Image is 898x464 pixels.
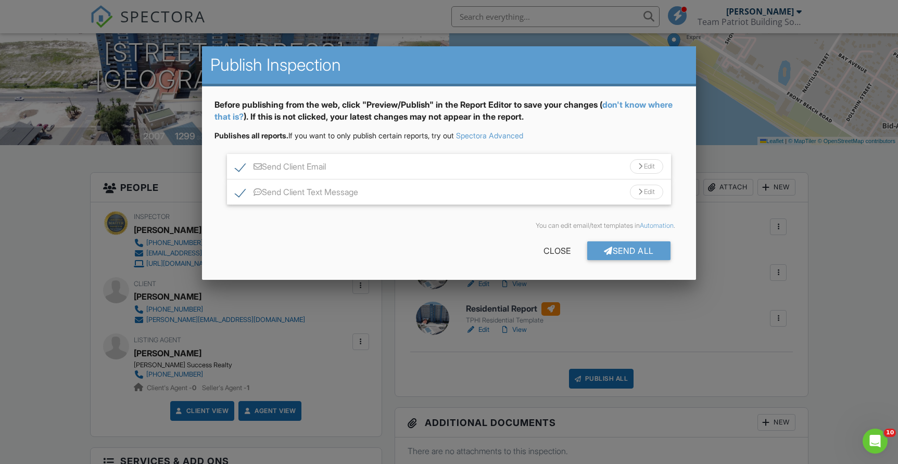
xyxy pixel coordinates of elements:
[884,429,896,437] span: 10
[214,99,673,121] a: don't know where that is?
[214,131,288,140] strong: Publishes all reports.
[527,241,587,260] div: Close
[214,131,454,140] span: If you want to only publish certain reports, try out
[587,241,671,260] div: Send All
[235,187,358,200] label: Send Client Text Message
[210,55,688,75] h2: Publish Inspection
[863,429,888,454] iframe: Intercom live chat
[214,99,684,131] div: Before publishing from the web, click "Preview/Publish" in the Report Editor to save your changes...
[456,131,523,140] a: Spectora Advanced
[235,162,326,175] label: Send Client Email
[640,222,674,229] a: Automation
[630,159,663,174] div: Edit
[630,185,663,199] div: Edit
[223,222,675,230] div: You can edit email/text templates in .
